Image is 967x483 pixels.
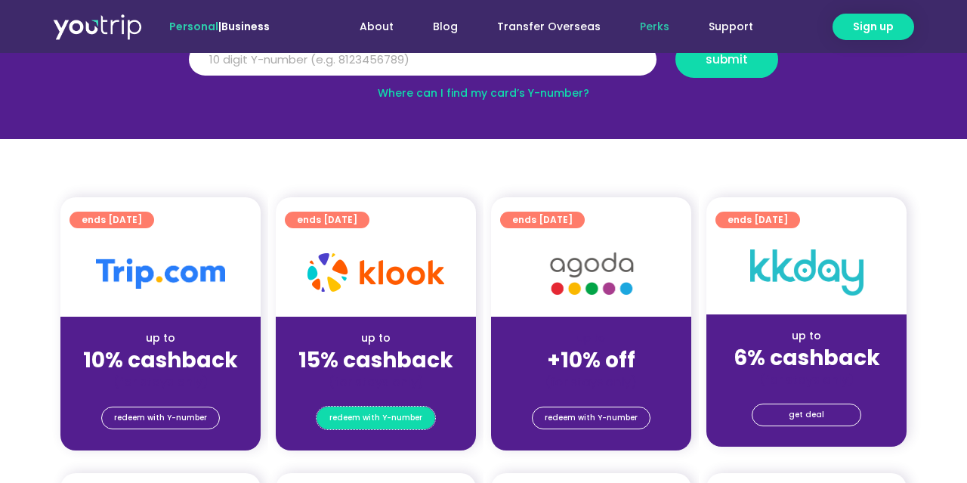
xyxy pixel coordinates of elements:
[298,345,453,375] strong: 15% cashback
[189,41,778,89] form: Y Number
[297,212,357,228] span: ends [DATE]
[577,330,605,345] span: up to
[288,330,464,346] div: up to
[329,407,422,429] span: redeem with Y-number
[73,374,249,390] div: (for stays only)
[114,407,207,429] span: redeem with Y-number
[853,19,894,35] span: Sign up
[752,404,861,426] a: get deal
[718,372,894,388] div: (for stays only)
[169,19,270,34] span: |
[310,13,773,41] nav: Menu
[413,13,477,41] a: Blog
[547,345,635,375] strong: +10% off
[728,212,788,228] span: ends [DATE]
[532,407,650,429] a: redeem with Y-number
[718,328,894,344] div: up to
[734,343,880,373] strong: 6% cashback
[101,407,220,429] a: redeem with Y-number
[620,13,689,41] a: Perks
[715,212,800,228] a: ends [DATE]
[675,41,778,78] button: submit
[477,13,620,41] a: Transfer Overseas
[221,19,270,34] a: Business
[73,330,249,346] div: up to
[833,14,914,40] a: Sign up
[317,407,435,429] a: redeem with Y-number
[512,212,573,228] span: ends [DATE]
[288,374,464,390] div: (for stays only)
[82,212,142,228] span: ends [DATE]
[83,345,238,375] strong: 10% cashback
[689,13,773,41] a: Support
[545,407,638,429] span: redeem with Y-number
[285,212,369,228] a: ends [DATE]
[70,212,154,228] a: ends [DATE]
[189,43,657,76] input: 10 digit Y-number (e.g. 8123456789)
[503,374,679,390] div: (for stays only)
[500,212,585,228] a: ends [DATE]
[378,85,589,101] a: Where can I find my card’s Y-number?
[789,404,824,426] span: get deal
[169,19,218,34] span: Personal
[340,13,413,41] a: About
[706,54,748,65] span: submit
